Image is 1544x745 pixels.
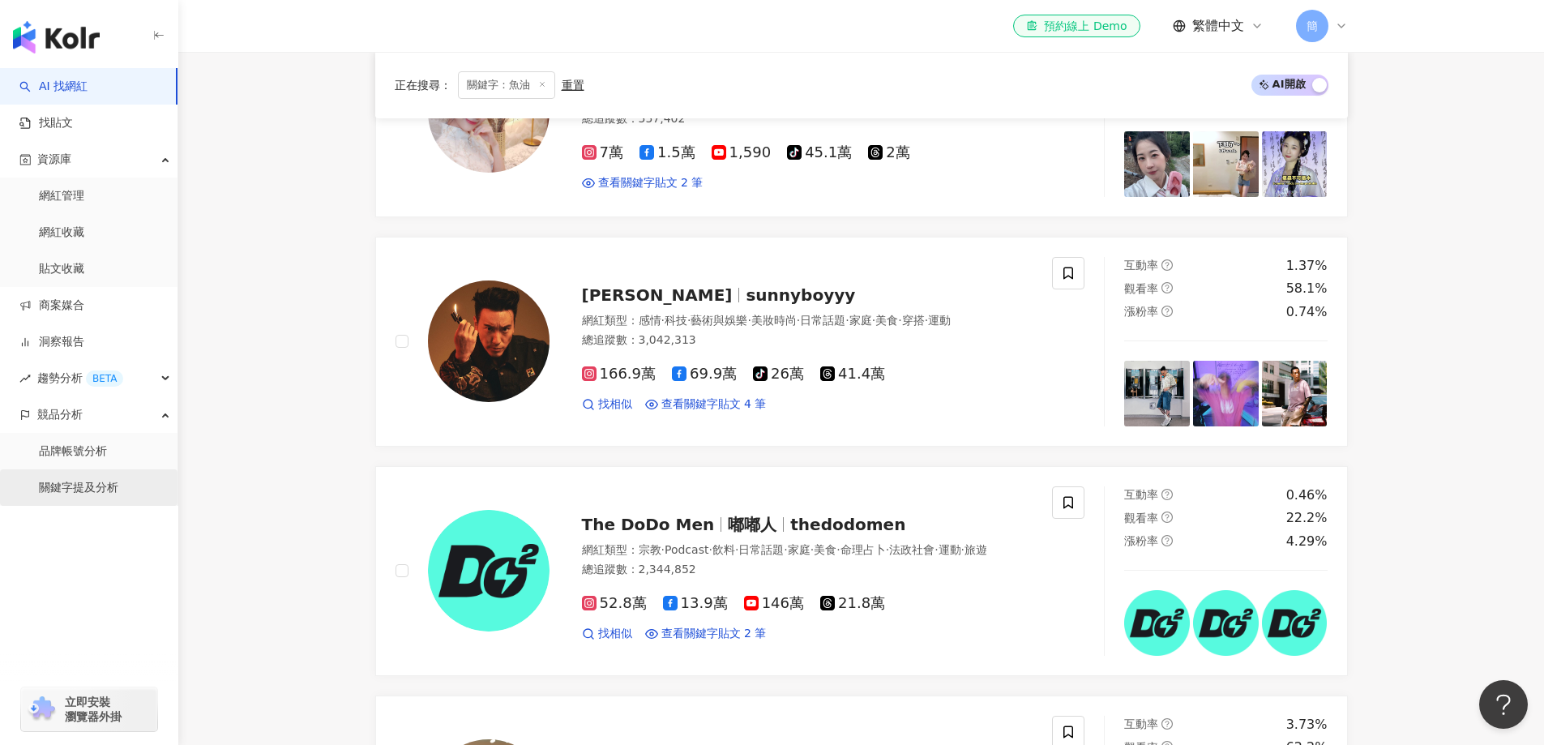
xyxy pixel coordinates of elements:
[886,543,889,556] span: ·
[751,314,797,327] span: 美妝時尚
[598,396,632,413] span: 找相似
[1161,718,1173,730] span: question-circle
[458,71,555,99] span: 關鍵字：魚油
[747,314,751,327] span: ·
[582,332,1033,349] div: 總追蹤數 ： 3,042,313
[1161,512,1173,523] span: question-circle
[582,366,657,383] span: 166.9萬
[1262,131,1328,197] img: post-image
[1124,717,1158,730] span: 互動率
[1307,17,1318,35] span: 簡
[1286,486,1328,504] div: 0.46%
[86,370,123,387] div: BETA
[65,695,122,724] span: 立即安裝 瀏覽器外掛
[639,543,661,556] span: 宗教
[661,543,665,556] span: ·
[790,515,905,534] span: thedodomen
[37,141,71,178] span: 資源庫
[687,314,691,327] span: ·
[935,543,938,556] span: ·
[1286,303,1328,321] div: 0.74%
[928,314,951,327] span: 運動
[582,542,1033,559] div: 網紅類型 ：
[639,144,695,161] span: 1.5萬
[902,314,925,327] span: 穿搭
[582,175,704,191] a: 查看關鍵字貼文 2 筆
[19,373,31,384] span: rise
[1286,280,1328,298] div: 58.1%
[1192,17,1244,35] span: 繁體中文
[645,396,767,413] a: 查看關鍵字貼文 4 筆
[661,396,767,413] span: 查看關鍵字貼文 4 筆
[1013,15,1140,37] a: 預約線上 Demo
[872,314,875,327] span: ·
[1124,361,1190,426] img: post-image
[845,314,849,327] span: ·
[1161,535,1173,546] span: question-circle
[939,543,961,556] span: 運動
[889,543,935,556] span: 法政社會
[39,443,107,460] a: 品牌帳號分析
[849,314,872,327] span: 家庭
[375,466,1348,676] a: KOL AvatarThe DoDo Men嘟嘟人thedodomen網紅類型：宗教·Podcast·飲料·日常話題·家庭·美食·命理占卜·法政社會·運動·旅遊總追蹤數：2,344,85252....
[1193,590,1259,656] img: post-image
[746,285,855,305] span: sunnyboyyy
[582,285,733,305] span: [PERSON_NAME]
[19,79,88,95] a: searchAI 找網紅
[1262,590,1328,656] img: post-image
[39,188,84,204] a: 網紅管理
[37,360,123,396] span: 趨勢分析
[645,626,767,642] a: 查看關鍵字貼文 2 筆
[1124,590,1190,656] img: post-image
[582,515,715,534] span: The DoDo Men
[1161,306,1173,317] span: question-circle
[582,595,647,612] span: 52.8萬
[814,543,836,556] span: 美食
[810,543,814,556] span: ·
[19,298,84,314] a: 商案媒合
[712,543,735,556] span: 飲料
[19,334,84,350] a: 洞察報告
[395,79,451,92] span: 正在搜尋 ：
[665,543,708,556] span: Podcast
[1124,282,1158,295] span: 觀看率
[1161,282,1173,293] span: question-circle
[37,396,83,433] span: 競品分析
[582,396,632,413] a: 找相似
[661,314,665,327] span: ·
[820,595,885,612] span: 21.8萬
[712,144,772,161] span: 1,590
[868,144,909,161] span: 2萬
[39,225,84,241] a: 網紅收藏
[961,543,964,556] span: ·
[1124,488,1158,501] span: 互動率
[598,626,632,642] span: 找相似
[639,314,661,327] span: 感情
[1026,18,1127,34] div: 預約線上 Demo
[800,314,845,327] span: 日常話題
[691,314,747,327] span: 藝術與娛樂
[728,515,776,534] span: 嘟嘟人
[1161,259,1173,271] span: question-circle
[1479,680,1528,729] iframe: Help Scout Beacon - Open
[708,543,712,556] span: ·
[753,366,804,383] span: 26萬
[1161,489,1173,500] span: question-circle
[744,595,804,612] span: 146萬
[788,543,810,556] span: 家庭
[1124,305,1158,318] span: 漲粉率
[787,144,852,161] span: 45.1萬
[19,115,73,131] a: 找貼文
[820,366,885,383] span: 41.4萬
[1124,131,1190,197] img: post-image
[13,21,100,54] img: logo
[428,510,550,632] img: KOL Avatar
[1286,533,1328,550] div: 4.29%
[375,237,1348,447] a: KOL Avatar[PERSON_NAME]sunnyboyyy網紅類型：感情·科技·藝術與娛樂·美妝時尚·日常話題·家庭·美食·穿搭·運動總追蹤數：3,042,313166.9萬69.9萬2...
[836,543,840,556] span: ·
[898,314,901,327] span: ·
[738,543,784,556] span: 日常話題
[1193,361,1259,426] img: post-image
[39,480,118,496] a: 關鍵字提及分析
[784,543,787,556] span: ·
